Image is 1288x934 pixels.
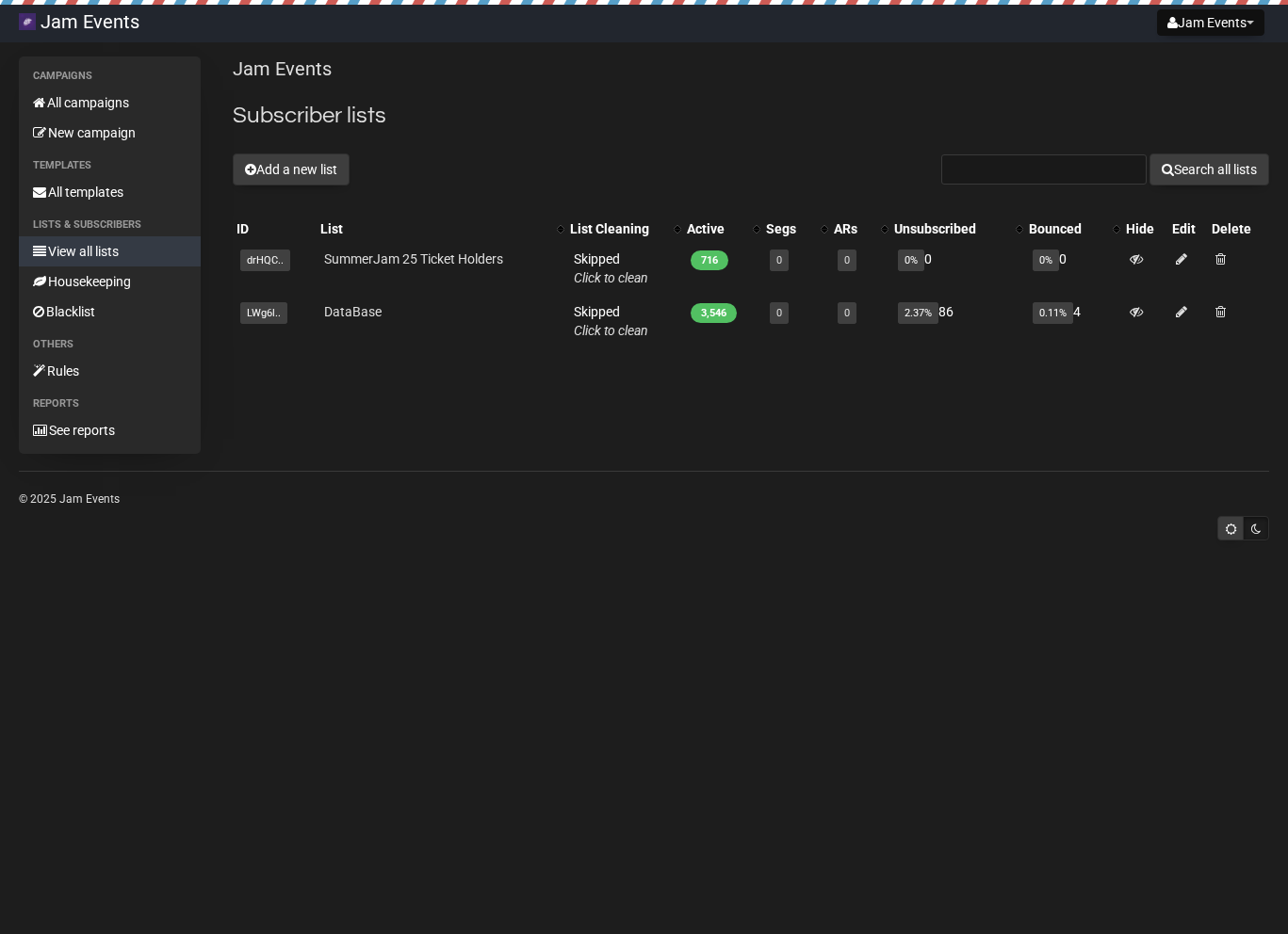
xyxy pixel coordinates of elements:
[776,307,782,319] a: 0
[233,216,317,242] th: ID: No sort applied, sorting is disabled
[19,65,201,88] li: Campaigns
[1033,250,1059,271] span: 0%
[570,219,664,238] div: List Cleaning
[19,154,201,177] li: Templates
[898,302,938,324] span: 2.37%
[776,254,782,266] a: 0
[19,214,201,236] li: Lists & subscribers
[762,216,830,242] th: Segs: No sort applied, activate to apply an ascending sort
[240,250,290,271] span: drHQC..
[844,254,850,266] a: 0
[691,303,737,323] span: 3,546
[1126,219,1165,238] div: Hide
[233,56,1269,82] p: Jam Events
[1025,216,1122,242] th: Bounced: No sort applied, activate to apply an ascending sort
[317,216,567,242] th: List: No sort applied, activate to apply an ascending sort
[19,266,201,297] a: Housekeeping
[683,216,762,242] th: Active: No sort applied, activate to apply an ascending sort
[19,415,201,445] a: See reports
[834,219,871,238] div: ARs
[890,295,1025,347] td: 86
[19,236,201,266] a: View all lists
[687,219,743,238] div: Active
[1029,219,1103,238] div: Bounced
[1025,242,1122,295] td: 0
[320,219,548,238] div: List
[1168,216,1209,242] th: Edit: No sort applied, sorting is disabled
[19,118,201,148] a: New campaign
[890,242,1025,295] td: 0
[574,270,648,285] a: Click to clean
[1149,153,1269,185] button: Search all lists
[19,88,201,118] a: All campaigns
[324,304,382,319] a: DataBase
[1172,219,1205,238] div: Edit
[19,489,1269,509] p: © 2025 Jam Events
[566,216,683,242] th: List Cleaning: No sort applied, activate to apply an ascending sort
[574,251,648,285] span: Skipped
[691,250,728,270] span: 716
[1212,219,1265,238] div: Delete
[844,307,850,319] a: 0
[233,99,1269,133] h2: Subscriber lists
[898,250,924,271] span: 0%
[233,153,350,185] button: Add a new list
[1122,216,1168,242] th: Hide: No sort applied, sorting is disabled
[240,302,287,324] span: LWg6l..
[1208,216,1269,242] th: Delete: No sort applied, sorting is disabled
[830,216,889,242] th: ARs: No sort applied, activate to apply an ascending sort
[19,177,201,207] a: All templates
[890,216,1025,242] th: Unsubscribed: No sort applied, activate to apply an ascending sort
[1025,295,1122,347] td: 4
[766,219,811,238] div: Segs
[574,323,648,338] a: Click to clean
[19,356,201,386] a: Rules
[1157,9,1264,36] button: Jam Events
[1033,302,1073,324] span: 0.11%
[19,13,36,30] img: 3.jpeg
[324,251,503,266] a: SummerJam 25 Ticket Holders
[19,393,201,415] li: Reports
[19,297,201,327] a: Blacklist
[574,304,648,338] span: Skipped
[894,219,1006,238] div: Unsubscribed
[236,219,313,238] div: ID
[19,333,201,356] li: Others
